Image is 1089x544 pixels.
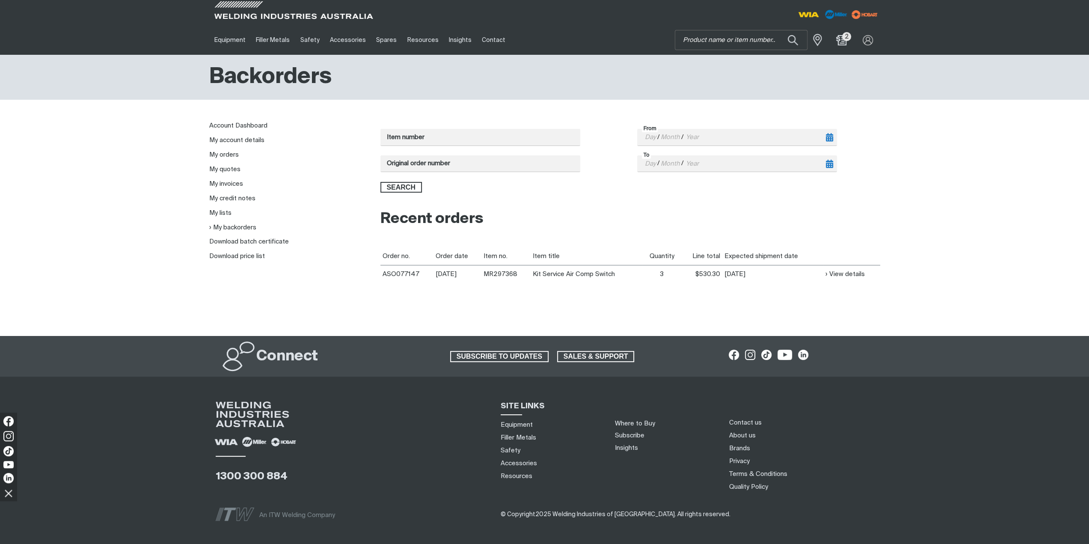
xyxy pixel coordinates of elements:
a: Contact us [729,418,761,427]
a: Equipment [501,420,533,429]
a: Filler Metals [251,25,295,55]
a: My lists [209,210,231,216]
a: Download batch certificate [209,238,289,245]
a: My credit notes [209,195,255,202]
a: Accessories [325,25,371,55]
img: Instagram [3,431,14,441]
a: SALES & SUPPORT [557,351,635,362]
input: Day [644,129,657,145]
th: Order no. [380,247,434,265]
th: Item title [531,247,643,265]
a: Resources [501,472,532,481]
input: Month [660,156,681,172]
th: Quantity [643,247,680,265]
a: Terms & Conditions [729,470,787,479]
nav: Main [209,25,712,55]
span: $530.30 [695,271,720,277]
td: Kit Service Air Comp Switch [531,265,643,283]
img: Facebook [3,416,14,426]
input: Day [644,156,657,172]
img: TikTok [3,446,14,456]
a: Quality Policy [729,482,768,491]
span: ​​​​​​​​​​​​​​​​​​ ​​​​​​ [501,511,730,517]
a: 1300 300 884 [216,471,288,482]
nav: My account [209,119,367,264]
a: Contact [477,25,510,55]
input: Year [684,129,701,145]
span: © Copyright 2025 Welding Industries of [GEOGRAPHIC_DATA] . All rights reserved. [501,511,730,517]
th: Line total [681,247,722,265]
button: Toggle calendar [823,129,836,145]
span: SUBSCRIBE TO UPDATES [451,351,548,362]
th: Expected shipment date [722,247,823,265]
a: Privacy [729,457,749,466]
img: LinkedIn [3,473,14,483]
a: View details [825,269,865,279]
a: Filler Metals [501,433,536,442]
a: Insights [444,25,477,55]
nav: Sitemap [498,419,605,483]
a: Subscribe [615,432,644,439]
a: My account details [209,137,264,143]
a: About us [729,431,755,440]
img: YouTube [3,461,14,468]
span: SALES & SUPPORT [558,351,634,362]
td: 3 [643,265,680,283]
a: My quotes [209,166,240,172]
span: Search [381,182,421,193]
nav: Footer [726,416,890,493]
th: ASO077147 [380,265,434,283]
h1: Backorders [209,63,332,91]
a: SUBSCRIBE TO UPDATES [450,351,549,362]
span: An ITW Welding Company [259,512,335,518]
button: Toggle calendar [823,156,836,172]
input: Year [684,156,701,172]
a: Equipment [209,25,251,55]
a: Account Dashboard [209,122,267,129]
a: My orders [209,152,239,158]
h2: Connect [256,347,318,366]
img: miller [849,8,880,21]
img: hide socials [1,486,16,500]
a: My backorders [209,224,256,231]
input: Product name or item number... [675,30,807,50]
a: My invoices [209,181,243,187]
td: [DATE] [722,265,823,283]
input: Month [660,129,681,145]
h2: Recent orders [380,210,880,229]
button: Search products [778,30,807,50]
a: Accessories [501,459,537,468]
a: Safety [501,446,520,455]
th: Order date [433,247,481,265]
a: Download price list [209,253,265,259]
th: Item no. [481,247,531,265]
a: Safety [295,25,324,55]
button: Search [380,182,422,193]
a: Insights [615,445,638,451]
a: Resources [402,25,443,55]
a: Brands [729,444,750,453]
a: Where to Buy [615,420,655,427]
td: [DATE] [433,265,481,283]
td: MR297368 [481,265,531,283]
span: SITE LINKS [501,402,545,410]
a: Spares [371,25,402,55]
